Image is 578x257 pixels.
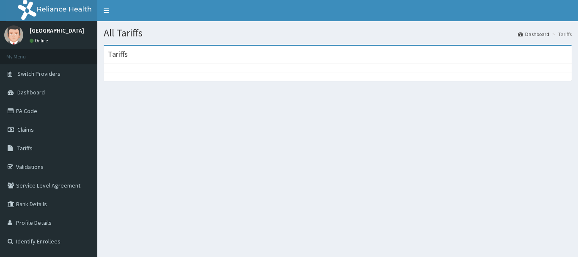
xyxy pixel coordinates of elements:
[108,50,128,58] h3: Tariffs
[17,126,34,133] span: Claims
[104,28,572,39] h1: All Tariffs
[30,38,50,44] a: Online
[30,28,84,33] p: [GEOGRAPHIC_DATA]
[17,88,45,96] span: Dashboard
[550,30,572,38] li: Tariffs
[4,25,23,44] img: User Image
[17,70,61,77] span: Switch Providers
[17,144,33,152] span: Tariffs
[518,30,549,38] a: Dashboard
